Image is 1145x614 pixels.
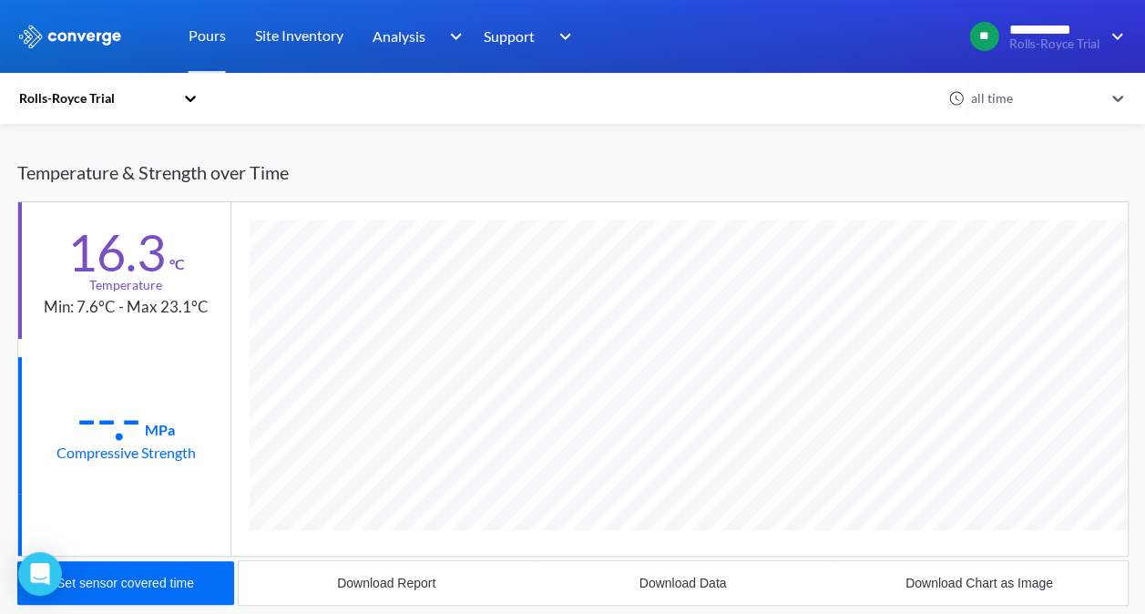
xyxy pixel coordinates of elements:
[535,561,831,605] button: Download Data
[639,576,727,590] div: Download Data
[905,576,1053,590] div: Download Chart as Image
[17,88,174,108] div: Rolls-Royce Trial
[17,25,123,48] img: logo_ewhite.svg
[56,576,194,590] div: Set sensor covered time
[484,25,535,47] span: Support
[89,275,162,295] div: Temperature
[56,441,196,464] div: Compressive Strength
[17,144,1129,201] div: Temperature & Strength over Time
[17,561,234,605] button: Set sensor covered time
[44,295,209,320] div: Min: 7.6°C - Max 23.1°C
[831,561,1127,605] button: Download Chart as Image
[77,395,141,441] div: --.-
[1099,26,1129,47] img: downArrow.svg
[239,561,535,605] button: Download Report
[67,230,166,275] div: 16.3
[373,25,425,47] span: Analysis
[948,90,965,107] img: icon-clock.svg
[966,88,1103,108] div: all time
[337,576,435,590] div: Download Report
[437,26,466,47] img: downArrow.svg
[547,26,577,47] img: downArrow.svg
[18,552,62,596] div: Open Intercom Messenger
[1008,37,1099,51] span: Rolls-Royce Trial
